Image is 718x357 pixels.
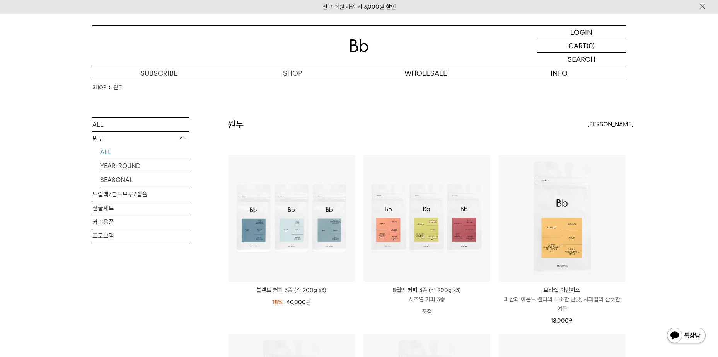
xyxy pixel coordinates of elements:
[666,327,706,345] img: 카카오톡 채널 1:1 채팅 버튼
[92,201,189,215] a: 선물세트
[587,120,634,129] span: [PERSON_NAME]
[228,286,355,295] a: 블렌드 커피 3종 (각 200g x3)
[228,155,355,282] img: 블렌드 커피 3종 (각 200g x3)
[587,39,595,52] p: (0)
[363,286,490,295] p: 8월의 커피 3종 (각 200g x3)
[114,84,122,92] a: 원두
[363,295,490,304] p: 시즈널 커피 3종
[100,173,189,187] a: SEASONAL
[537,25,626,39] a: LOGIN
[359,66,493,80] p: WHOLESALE
[350,39,368,52] img: 로고
[551,317,574,324] span: 18,000
[306,299,311,306] span: 원
[499,286,626,313] a: 브라질 아란치스 피칸과 아몬드 캔디의 고소한 단맛, 사과칩의 산뜻한 여운
[92,187,189,201] a: 드립백/콜드브루/캡슐
[92,66,226,80] a: SUBSCRIBE
[363,286,490,304] a: 8월의 커피 3종 (각 200g x3) 시즈널 커피 3종
[92,229,189,243] a: 프로그램
[322,3,396,10] a: 신규 회원 가입 시 3,000원 할인
[226,66,359,80] a: SHOP
[499,155,626,282] img: 브라질 아란치스
[272,297,283,307] div: 18%
[537,39,626,53] a: CART (0)
[493,66,626,80] p: INFO
[569,317,574,324] span: 원
[499,295,626,313] p: 피칸과 아몬드 캔디의 고소한 단맛, 사과칩의 산뜻한 여운
[570,25,592,39] p: LOGIN
[228,118,244,131] h2: 원두
[92,84,106,92] a: SHOP
[92,132,189,146] p: 원두
[100,159,189,173] a: YEAR-ROUND
[499,286,626,295] p: 브라질 아란치스
[363,155,490,282] img: 8월의 커피 3종 (각 200g x3)
[100,145,189,159] a: ALL
[92,215,189,229] a: 커피용품
[287,299,311,306] span: 40,000
[568,53,595,66] p: SEARCH
[363,304,490,320] p: 품절
[92,118,189,131] a: ALL
[568,39,587,52] p: CART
